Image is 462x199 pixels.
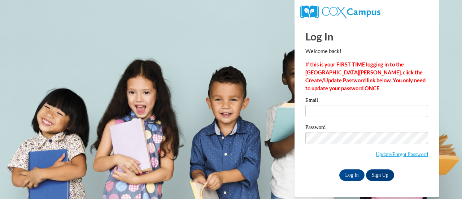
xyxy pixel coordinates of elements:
input: Log In [339,169,365,181]
strong: If this is your FIRST TIME logging in to the [GEOGRAPHIC_DATA][PERSON_NAME], click the Create/Upd... [305,61,426,91]
h1: Log In [305,29,428,44]
label: Password [305,125,428,132]
a: Sign Up [366,169,394,181]
a: COX Campus [300,8,380,14]
a: Update/Forgot Password [376,151,428,157]
p: Welcome back! [305,47,428,55]
img: COX Campus [300,5,380,18]
label: Email [305,98,428,105]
